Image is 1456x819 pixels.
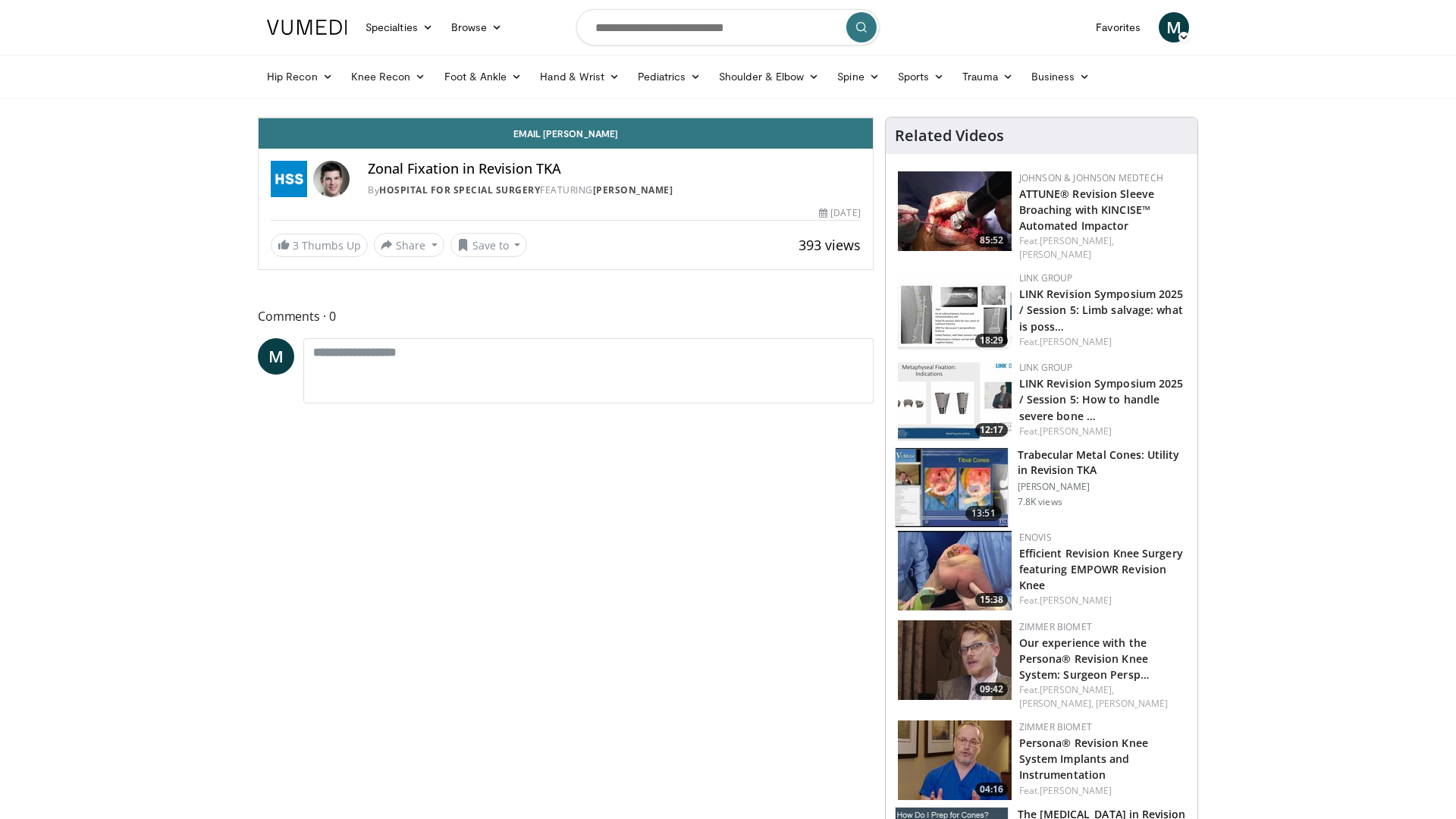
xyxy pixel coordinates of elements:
a: [PERSON_NAME] [1040,425,1112,438]
a: Spine [828,61,888,92]
a: 12:17 [898,361,1012,441]
a: Shoulder & Elbow [710,61,828,92]
a: M [258,338,294,375]
img: 2c6dc023-217a-48ee-ae3e-ea951bf834f3.150x105_q85_crop-smart_upscale.jpg [898,531,1012,610]
a: Browse [442,12,512,42]
a: Johnson & Johnson MedTech [1019,171,1163,184]
a: 85:52 [898,171,1012,251]
div: [DATE] [819,206,860,220]
span: 04:16 [975,783,1008,796]
a: Specialties [356,12,442,42]
a: Enovis [1019,531,1052,544]
a: 04:16 [898,720,1012,800]
h4: Related Videos [895,127,1004,145]
a: [PERSON_NAME], [1019,697,1094,710]
img: 286158_0001_1.png.150x105_q85_crop-smart_upscale.jpg [896,448,1008,527]
a: Trauma [953,61,1022,92]
a: Email [PERSON_NAME] [259,118,873,149]
div: Feat. [1019,425,1185,438]
div: Feat. [1019,683,1185,711]
p: 7.8K views [1018,496,1062,508]
a: [PERSON_NAME] [1040,594,1112,607]
a: [PERSON_NAME] [1040,335,1112,348]
a: LINK Group [1019,361,1073,374]
a: [PERSON_NAME] [1040,784,1112,797]
video-js: Video Player [259,118,873,118]
a: [PERSON_NAME], [1040,683,1114,696]
a: [PERSON_NAME], [1040,234,1114,247]
a: M [1159,12,1189,42]
div: Feat. [1019,594,1185,607]
span: 3 [293,238,299,253]
a: [PERSON_NAME] [593,184,673,196]
a: 18:29 [898,271,1012,351]
a: Zimmer Biomet [1019,620,1092,633]
a: LINK Revision Symposium 2025 / Session 5: How to handle severe bone … [1019,376,1184,422]
a: Efficient Revision Knee Surgery featuring EMPOWR Revision Knee [1019,546,1183,592]
a: 09:42 [898,620,1012,700]
a: 15:38 [898,531,1012,610]
img: VuMedi Logo [267,20,347,35]
input: Search topics, interventions [576,9,880,45]
img: Hospital for Special Surgery [271,161,307,197]
div: Feat. [1019,784,1185,798]
span: 18:29 [975,334,1008,347]
img: a6cc4739-87cc-4358-abd9-235c6f460cb9.150x105_q85_crop-smart_upscale.jpg [898,171,1012,251]
span: 15:38 [975,593,1008,607]
img: Avatar [313,161,350,197]
a: Sports [889,61,954,92]
span: 13:51 [965,506,1002,521]
h4: Zonal Fixation in Revision TKA [368,161,861,177]
a: Hospital for Special Surgery [379,184,540,196]
a: Business [1022,61,1100,92]
a: ATTUNE® Revision Sleeve Broaching with KINCISE™ Automated Impactor [1019,187,1154,233]
a: Our experience with the Persona® Revision Knee System: Surgeon Persp… [1019,635,1150,682]
span: 12:17 [975,423,1008,437]
div: By FEATURING [368,184,861,197]
a: Favorites [1087,12,1150,42]
span: 09:42 [975,682,1008,696]
h3: Trabecular Metal Cones: Utility in Revision TKA [1018,447,1188,478]
span: Comments 0 [258,306,874,326]
img: cc288bf3-a1fa-4896-92c4-d329ac39a7f3.150x105_q85_crop-smart_upscale.jpg [898,271,1012,351]
a: [PERSON_NAME] [1019,248,1091,261]
span: 85:52 [975,234,1008,247]
a: Hip Recon [258,61,342,92]
a: 3 Thumbs Up [271,234,368,257]
span: 393 views [799,236,861,254]
a: Pediatrics [629,61,710,92]
a: Zimmer Biomet [1019,720,1092,733]
button: Save to [450,233,528,257]
img: 463e9b81-8a9b-46df-ab8a-52de4decb3fe.150x105_q85_crop-smart_upscale.jpg [898,361,1012,441]
a: Knee Recon [342,61,435,92]
a: Foot & Ankle [435,61,532,92]
a: LINK Group [1019,271,1073,284]
img: 7b09b83e-8b07-49a9-959a-b57bd9bf44da.150x105_q85_crop-smart_upscale.jpg [898,620,1012,700]
a: 13:51 Trabecular Metal Cones: Utility in Revision TKA [PERSON_NAME] 7.8K views [895,447,1188,528]
button: Share [374,233,444,257]
a: Persona® Revision Knee System Implants and Instrumentation [1019,736,1148,782]
a: LINK Revision Symposium 2025 / Session 5: Limb salvage: what is poss… [1019,287,1184,333]
div: Feat. [1019,234,1185,262]
p: [PERSON_NAME] [1018,481,1188,493]
div: Feat. [1019,335,1185,349]
a: [PERSON_NAME] [1096,697,1168,710]
img: ca84d45e-8f05-4bb2-8d95-5e9a3f95d8cb.150x105_q85_crop-smart_upscale.jpg [898,720,1012,800]
a: Hand & Wrist [531,61,629,92]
